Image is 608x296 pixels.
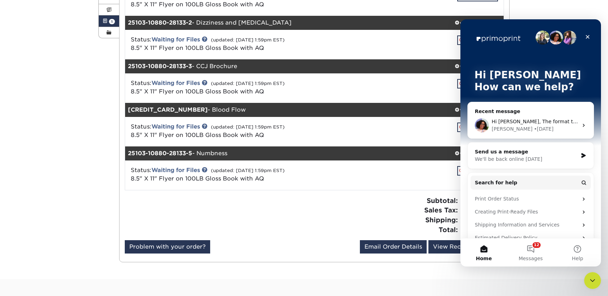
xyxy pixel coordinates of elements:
[10,212,130,225] div: Estimated Delivery Policy
[125,59,441,73] div: - CCJ Brochure
[460,215,504,225] span: $138.95
[460,196,504,206] span: $1,395.00
[131,132,264,138] a: 8.5" X 11" Flyer on 100LB Gloss Book with AQ
[14,136,117,144] div: We'll be back online [DATE]
[440,146,504,160] a: view details
[128,106,208,113] strong: [CREDIT_CARD_NUMBER]
[211,81,285,86] small: (updated: [DATE] 1:59pm EST)
[428,240,477,254] a: View Receipt
[211,168,285,173] small: (updated: [DATE] 1:59pm EST)
[128,19,192,26] strong: 25103-10880-28133-2
[10,186,130,199] div: Creating Print-Ready Files
[151,123,200,130] a: Waiting for Files
[125,123,377,139] div: Status:
[125,35,377,52] div: Status:
[10,199,130,212] div: Shipping Information and Services
[440,59,504,73] a: view details
[73,106,93,113] div: • [DATE]
[151,167,200,173] a: Waiting for Files
[460,225,504,235] span: $1,533.95
[457,35,498,45] a: FILES REQUIRED
[460,19,601,267] iframe: Intercom live chat
[440,16,504,30] a: view details
[125,16,441,30] div: - Dizziness and [MEDICAL_DATA]
[151,36,200,43] a: Waiting for Files
[58,237,83,242] span: Messages
[460,205,504,215] span: $0.00
[424,206,458,214] strong: Sales Tax:
[99,15,119,27] a: 1
[7,123,134,150] div: Send us a messageWe'll be back online [DATE]
[121,11,134,24] div: Close
[584,272,601,289] iframe: Intercom live chat
[457,166,498,176] a: FILES REQUIRED
[128,63,192,70] strong: 25103-10880-28133-3
[440,150,504,157] div: view details
[131,88,264,95] a: 8.5" X 11" Flyer on 100LB Gloss Book with AQ
[457,123,498,132] a: FILES REQUIRED
[14,129,117,136] div: Send us a message
[10,156,130,170] button: Search for help
[425,216,458,224] strong: Shipping:
[131,175,264,182] a: 8.5" X 11" Flyer on 100LB Gloss Book with AQ
[14,215,118,222] div: Estimated Delivery Policy
[10,173,130,186] div: Print Order Status
[111,237,123,242] span: Help
[109,19,115,24] span: 1
[439,226,458,233] strong: Total:
[14,176,118,183] div: Print Order Status
[125,240,210,254] a: Problem with your order?
[31,106,72,113] div: [PERSON_NAME]
[15,237,31,242] span: Home
[457,79,498,88] a: FILES REQUIRED
[14,189,118,196] div: Creating Print-Ready Files
[125,146,441,160] div: - Numbness
[211,37,285,42] small: (updated: [DATE] 1:59pm EST)
[14,202,118,209] div: Shipping Information and Services
[94,219,141,247] button: Help
[131,1,264,8] a: 8.5" X 11" Flyer on 100LB Gloss Book with AQ
[440,63,504,70] div: view details
[131,45,264,51] a: 8.5" X 11" Flyer on 100LB Gloss Book with AQ
[151,80,200,86] a: Waiting for Files
[360,240,427,254] a: Email Order Details
[440,103,504,117] a: view details
[47,219,93,247] button: Messages
[440,19,504,26] div: view details
[125,103,441,117] div: - Blood Flow
[125,166,377,183] div: Status:
[440,106,504,113] div: view details
[14,160,57,167] span: Search for help
[427,197,458,204] strong: Subtotal:
[128,150,192,157] strong: 25103-10880-28133-5
[125,79,377,96] div: Status:
[211,124,285,130] small: (updated: [DATE] 1:59pm EST)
